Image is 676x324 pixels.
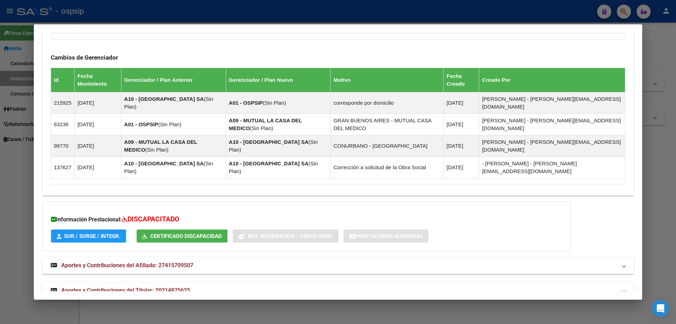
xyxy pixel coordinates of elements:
[124,121,158,127] strong: A01 - OSPSIP
[229,139,318,153] span: Sin Plan
[42,282,634,299] mat-expansion-panel-header: Aportes y Contribuciones del Titular: 20214875625
[444,114,479,135] td: [DATE]
[61,287,190,294] span: Aportes y Contribuciones del Titular: 20214875625
[252,125,271,131] span: Sin Plan
[248,233,333,239] span: Not. Internacion / Censo Hosp.
[233,230,338,243] button: Not. Internacion / Censo Hosp.
[265,100,284,106] span: Sin Plan
[479,114,625,135] td: [PERSON_NAME] - [PERSON_NAME][EMAIL_ADDRESS][DOMAIN_NAME]
[444,68,479,92] th: Fecha Creado
[124,160,213,174] span: Sin Plan
[331,135,444,157] td: CONURBANO - [GEOGRAPHIC_DATA]
[229,117,302,131] strong: A09 - MUTUAL LA CASA DEL MEDICO
[331,68,444,92] th: Motivo
[75,92,121,114] td: [DATE]
[226,157,330,178] td: ( )
[127,215,179,223] span: DISCAPACITADO
[51,214,562,225] h3: Información Prestacional:
[75,135,121,157] td: [DATE]
[61,262,193,269] span: Aportes y Contribuciones del Afiliado: 27415709507
[147,147,167,153] span: Sin Plan
[124,96,213,110] span: Sin Plan
[226,114,330,135] td: ( )
[51,135,75,157] td: 99770
[51,230,126,243] button: SUR / SURGE / INTEGR.
[331,157,444,178] td: Corrección a solicitud de la Obra Social
[444,92,479,114] td: [DATE]
[229,160,318,174] span: Sin Plan
[479,68,625,92] th: Creado Por
[226,68,330,92] th: Gerenciador / Plan Nuevo
[51,54,625,61] h3: Cambios de Gerenciador
[121,135,226,157] td: ( )
[226,135,330,157] td: ( )
[75,68,121,92] th: Fecha Movimiento
[75,114,121,135] td: [DATE]
[444,135,479,157] td: [DATE]
[355,233,423,239] span: Prestaciones Auditadas
[479,92,625,114] td: [PERSON_NAME] - [PERSON_NAME][EMAIL_ADDRESS][DOMAIN_NAME]
[64,233,120,239] span: SUR / SURGE / INTEGR.
[331,92,444,114] td: corresponde por domicilio
[652,300,669,317] div: Open Intercom Messenger
[160,121,180,127] span: Sin Plan
[479,135,625,157] td: [PERSON_NAME] - [PERSON_NAME][EMAIL_ADDRESS][DOMAIN_NAME]
[479,157,625,178] td: - [PERSON_NAME] - [PERSON_NAME][EMAIL_ADDRESS][DOMAIN_NAME]
[444,157,479,178] td: [DATE]
[42,257,634,274] mat-expansion-panel-header: Aportes y Contribuciones del Afiliado: 27415709507
[124,139,198,153] strong: A09 - MUTUAL LA CASA DEL MEDICO
[137,230,227,243] button: Certificado Discapacidad
[51,68,75,92] th: Id
[124,96,204,102] strong: A10 - [GEOGRAPHIC_DATA] SA
[344,230,428,243] button: Prestaciones Auditadas
[51,157,75,178] td: 137627
[124,160,204,166] strong: A10 - [GEOGRAPHIC_DATA] SA
[121,157,226,178] td: ( )
[229,160,308,166] strong: A10 - [GEOGRAPHIC_DATA] SA
[121,68,226,92] th: Gerenciador / Plan Anterior
[51,92,75,114] td: 215925
[226,92,330,114] td: ( )
[51,114,75,135] td: 63236
[75,157,121,178] td: [DATE]
[229,100,263,106] strong: A01 - OSPSIP
[229,139,308,145] strong: A10 - [GEOGRAPHIC_DATA] SA
[121,92,226,114] td: ( )
[331,114,444,135] td: GRAN BUENOS AIRES - MUTUAL CASA DEL MEDICO
[150,233,222,239] span: Certificado Discapacidad
[121,114,226,135] td: ( )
